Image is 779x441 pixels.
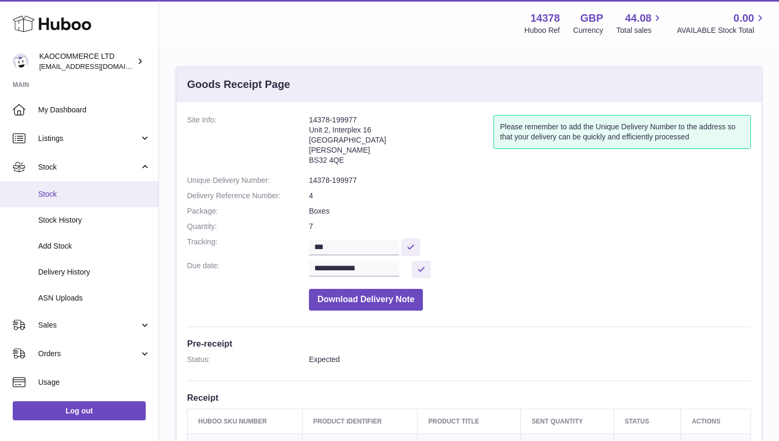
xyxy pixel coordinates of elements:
[38,134,139,144] span: Listings
[187,191,309,201] dt: Delivery Reference Number:
[530,11,560,25] strong: 14378
[525,25,560,36] div: Huboo Ref
[38,215,151,225] span: Stock History
[309,355,751,365] dd: Expected
[38,162,139,172] span: Stock
[187,237,309,255] dt: Tracking:
[187,222,309,232] dt: Quantity:
[188,409,303,434] th: Huboo SKU Number
[681,409,751,434] th: Actions
[38,105,151,115] span: My Dashboard
[187,115,309,170] dt: Site Info:
[39,62,156,70] span: [EMAIL_ADDRESS][DOMAIN_NAME]
[187,77,290,92] h3: Goods Receipt Page
[187,261,309,278] dt: Due date:
[38,267,151,277] span: Delivery History
[38,320,139,330] span: Sales
[625,11,651,25] span: 44.08
[38,189,151,199] span: Stock
[187,175,309,186] dt: Unique Delivery Number:
[187,355,309,365] dt: Status:
[38,377,151,387] span: Usage
[303,409,418,434] th: Product Identifier
[677,25,766,36] span: AVAILABLE Stock Total
[614,409,681,434] th: Status
[38,241,151,251] span: Add Stock
[573,25,604,36] div: Currency
[38,293,151,303] span: ASN Uploads
[13,54,29,69] img: hello@lunera.co.uk
[580,11,603,25] strong: GBP
[39,51,135,72] div: KAOCOMMERCE LTD
[187,392,751,403] h3: Receipt
[418,409,521,434] th: Product title
[616,25,663,36] span: Total sales
[309,206,751,216] dd: Boxes
[13,401,146,420] a: Log out
[677,11,766,36] a: 0.00 AVAILABLE Stock Total
[309,289,423,311] button: Download Delivery Note
[309,191,751,201] dd: 4
[187,206,309,216] dt: Package:
[38,349,139,359] span: Orders
[493,115,751,149] div: Please remember to add the Unique Delivery Number to the address so that your delivery can be qui...
[616,11,663,36] a: 44.08 Total sales
[309,115,493,170] address: 14378-199977 Unit 2, Interplex 16 [GEOGRAPHIC_DATA] [PERSON_NAME] BS32 4QE
[521,409,614,434] th: Sent Quantity
[309,175,751,186] dd: 14378-199977
[733,11,754,25] span: 0.00
[309,222,751,232] dd: 7
[187,338,751,349] h3: Pre-receipt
